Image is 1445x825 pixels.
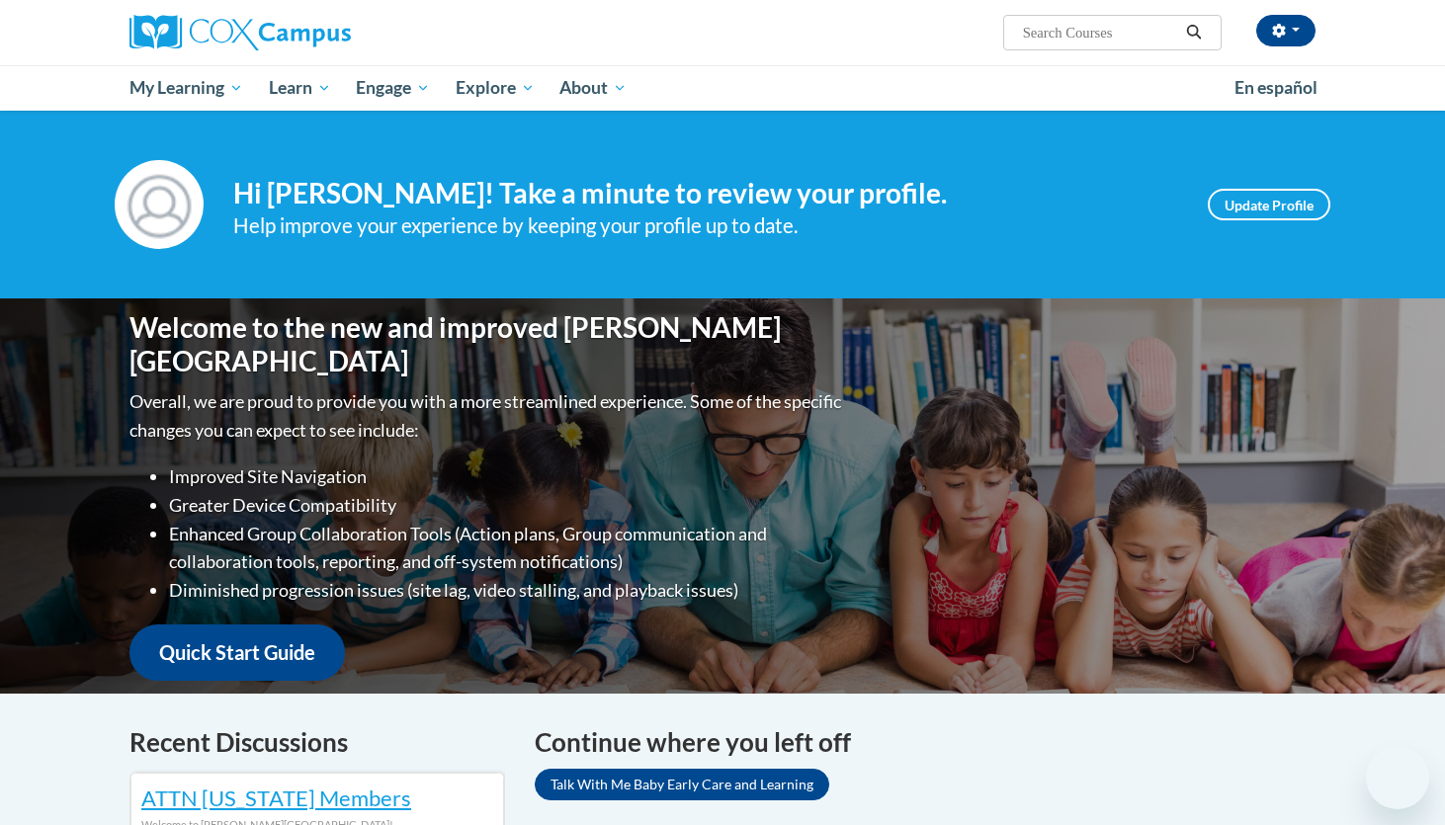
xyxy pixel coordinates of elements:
[129,723,505,762] h4: Recent Discussions
[456,76,535,100] span: Explore
[356,76,430,100] span: Engage
[129,311,846,377] h1: Welcome to the new and improved [PERSON_NAME][GEOGRAPHIC_DATA]
[1021,21,1179,44] input: Search Courses
[233,177,1178,210] h4: Hi [PERSON_NAME]! Take a minute to review your profile.
[129,387,846,445] p: Overall, we are proud to provide you with a more streamlined experience. Some of the specific cha...
[1234,77,1317,98] span: En español
[1256,15,1316,46] button: Account Settings
[535,769,829,800] a: Talk With Me Baby Early Care and Learning
[129,76,243,100] span: My Learning
[169,491,846,520] li: Greater Device Compatibility
[129,15,505,50] a: Cox Campus
[559,76,627,100] span: About
[115,160,204,249] img: Profile Image
[1366,746,1429,809] iframe: Button to launch messaging window
[129,624,345,681] a: Quick Start Guide
[548,65,640,111] a: About
[169,576,846,605] li: Diminished progression issues (site lag, video stalling, and playback issues)
[117,65,256,111] a: My Learning
[141,784,411,811] a: ATTN [US_STATE] Members
[343,65,443,111] a: Engage
[100,65,1345,111] div: Main menu
[443,65,548,111] a: Explore
[1222,67,1330,109] a: En español
[269,76,331,100] span: Learn
[129,15,351,50] img: Cox Campus
[256,65,344,111] a: Learn
[535,723,1316,762] h4: Continue where you left off
[1179,21,1209,44] button: Search
[233,209,1178,242] div: Help improve your experience by keeping your profile up to date.
[169,462,846,491] li: Improved Site Navigation
[1208,189,1330,220] a: Update Profile
[169,520,846,577] li: Enhanced Group Collaboration Tools (Action plans, Group communication and collaboration tools, re...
